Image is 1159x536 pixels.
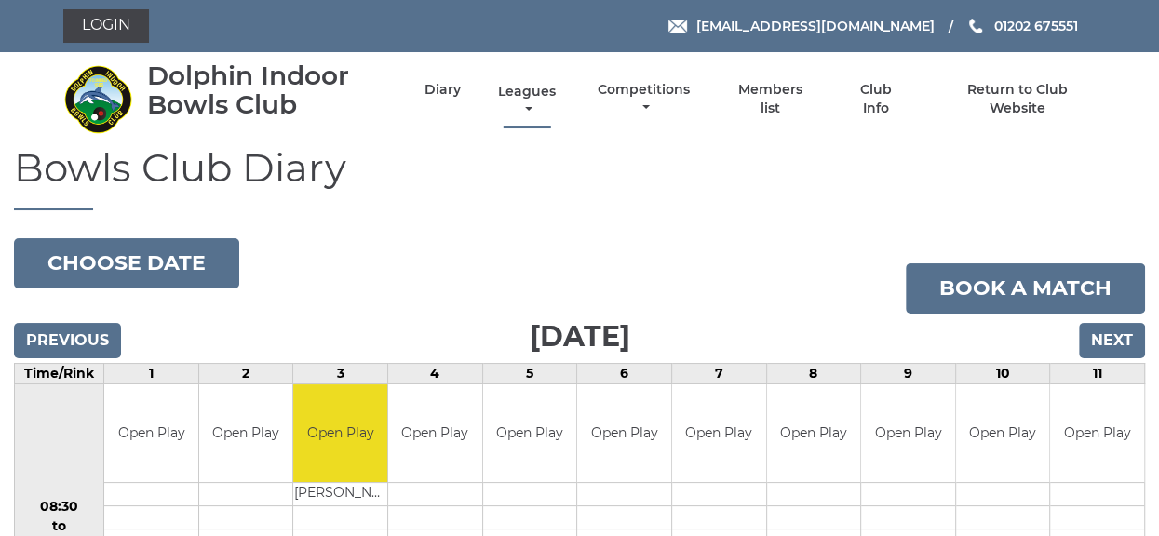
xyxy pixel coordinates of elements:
a: Login [63,9,149,43]
img: Email [668,20,687,33]
td: 2 [198,364,293,384]
img: Phone us [969,19,982,33]
td: Open Play [199,384,293,482]
span: 01202 675551 [993,18,1077,34]
img: Dolphin Indoor Bowls Club [63,64,133,134]
a: Members list [727,81,813,117]
td: Open Play [293,384,387,482]
td: [PERSON_NAME] [293,482,387,505]
td: Open Play [388,384,482,482]
td: Open Play [861,384,955,482]
a: Return to Club Website [938,81,1096,117]
td: Open Play [767,384,861,482]
td: Open Play [577,384,671,482]
input: Previous [14,323,121,358]
td: 8 [766,364,861,384]
td: Open Play [1050,384,1144,482]
td: 5 [482,364,577,384]
div: Dolphin Indoor Bowls Club [147,61,392,119]
td: Time/Rink [15,364,104,384]
a: Leagues [493,83,560,119]
td: Open Play [672,384,766,482]
input: Next [1079,323,1145,358]
a: Phone us 01202 675551 [966,16,1077,36]
td: Open Play [104,384,198,482]
button: Choose date [14,238,239,288]
td: Open Play [956,384,1050,482]
td: 7 [671,364,766,384]
td: 6 [577,364,672,384]
td: 3 [293,364,388,384]
td: 10 [955,364,1050,384]
td: 9 [861,364,956,384]
td: 11 [1050,364,1145,384]
span: [EMAIL_ADDRESS][DOMAIN_NAME] [695,18,934,34]
td: Open Play [483,384,577,482]
a: Club Info [846,81,907,117]
a: Competitions [594,81,695,117]
td: 1 [104,364,199,384]
td: 4 [388,364,483,384]
h1: Bowls Club Diary [14,146,1145,210]
a: Diary [425,81,461,99]
a: Book a match [906,263,1145,314]
a: Email [EMAIL_ADDRESS][DOMAIN_NAME] [668,16,934,36]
